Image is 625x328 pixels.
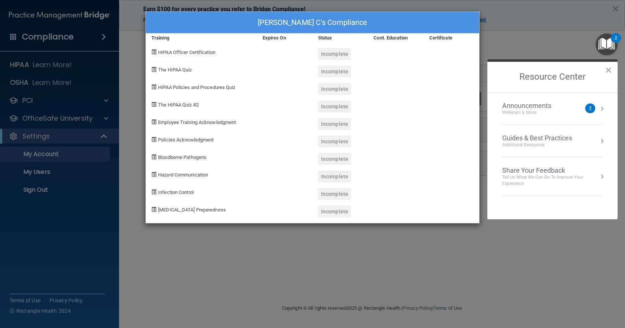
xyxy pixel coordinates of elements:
[318,188,351,200] div: Incomplete
[487,62,618,92] h2: Resource Center
[318,118,351,130] div: Incomplete
[502,134,572,142] div: Guides & Best Practices
[502,109,566,116] div: Webinars & More
[368,34,423,42] div: Cont. Education
[146,12,479,34] div: [PERSON_NAME] C's Compliance
[318,101,351,112] div: Incomplete
[158,207,226,213] span: [MEDICAL_DATA] Preparedness
[318,206,351,217] div: Incomplete
[158,120,236,125] span: Employee Training Acknowledgment
[318,48,351,60] div: Incomplete
[318,153,351,165] div: Incomplete
[158,190,194,195] span: Infection Control
[596,34,618,55] button: Open Resource Center, 2 new notifications
[502,102,566,110] div: Announcements
[158,172,208,178] span: Hazard Communication
[312,34,368,42] div: Status
[487,59,618,219] div: Resource Center
[318,171,351,182] div: Incomplete
[146,34,257,42] div: Training
[158,137,214,143] span: Policies Acknowledgment
[502,166,603,175] div: Share Your Feedback
[158,50,215,55] span: HIPAA Officer Certification
[257,34,312,42] div: Expires On
[502,174,603,187] div: Tell Us What We Can Do to Improve Your Experience
[502,142,572,148] div: Additional Resources
[615,38,617,48] div: 2
[158,155,206,160] span: Bloodborne Pathogens
[605,64,612,76] button: Close
[318,83,351,95] div: Incomplete
[158,67,192,73] span: The HIPAA Quiz
[318,136,351,147] div: Incomplete
[158,102,199,108] span: The HIPAA Quiz #2
[318,66,351,77] div: Incomplete
[424,34,479,42] div: Certificate
[158,85,235,90] span: HIPAA Policies and Procedures Quiz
